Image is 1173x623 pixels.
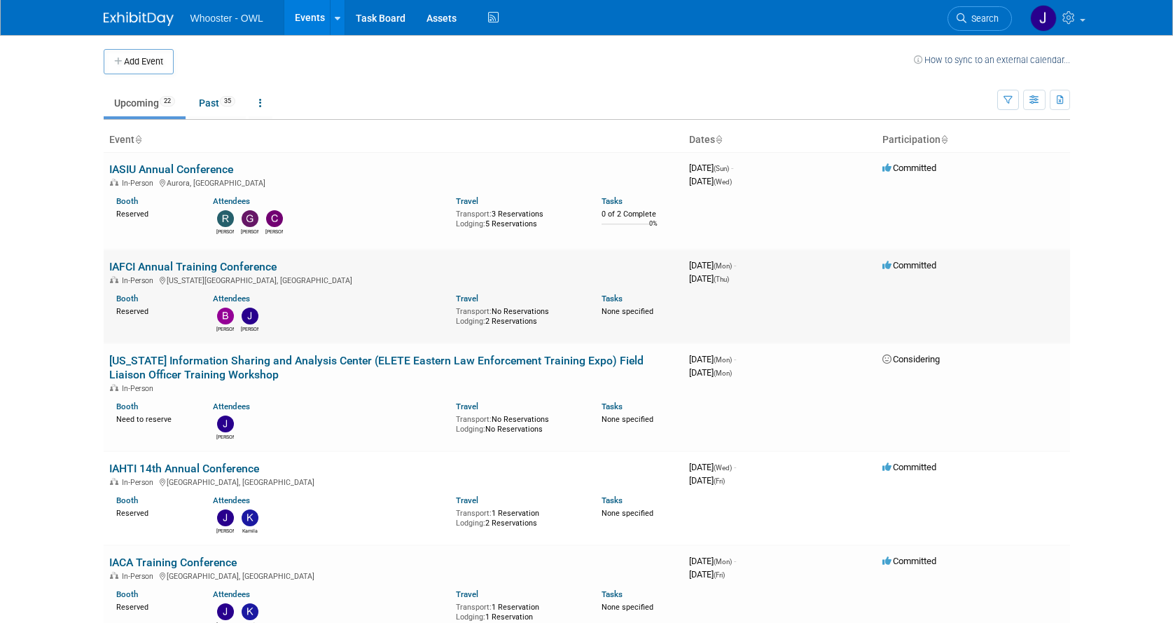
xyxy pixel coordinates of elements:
img: Blake Stilwell [217,308,234,324]
img: Kamila Castaneda [242,509,258,526]
span: - [731,163,733,173]
img: Clare Louise Southcombe [266,210,283,227]
span: None specified [602,509,653,518]
div: Need to reserve [116,412,193,425]
span: (Wed) [714,464,732,472]
img: Richard Spradley [217,210,234,227]
a: Tasks [602,294,623,303]
a: IAHTI 14th Annual Conference [109,462,259,475]
div: Julia Haber [216,432,234,441]
span: Lodging: [456,219,485,228]
div: John Holsinger [241,324,258,333]
span: Lodging: [456,425,485,434]
a: Travel [456,402,478,411]
span: (Mon) [714,262,732,270]
a: Tasks [602,495,623,505]
a: Attendees [213,196,250,206]
img: In-Person Event [110,384,118,391]
span: Search [966,13,999,24]
div: 3 Reservations 5 Reservations [456,207,581,228]
span: (Sun) [714,165,729,172]
a: Travel [456,495,478,505]
td: 0% [649,220,658,239]
span: [DATE] [689,273,729,284]
span: Transport: [456,603,492,612]
a: Booth [116,402,138,411]
span: 35 [220,96,235,107]
div: Richard Spradley [216,227,234,235]
a: Tasks [602,402,623,411]
img: In-Person Event [110,276,118,283]
span: None specified [602,307,653,316]
div: Blake Stilwell [216,324,234,333]
span: In-Person [122,478,158,487]
div: Julia Haber [216,526,234,535]
span: Transport: [456,307,492,316]
img: Kamila Castaneda [242,603,258,620]
img: ExhibitDay [104,12,174,26]
span: Committed [882,163,936,173]
a: Tasks [602,196,623,206]
a: IAFCI Annual Training Conference [109,260,277,273]
div: No Reservations No Reservations [456,412,581,434]
img: Julia Haber [217,603,234,620]
span: [DATE] [689,556,736,566]
a: Sort by Start Date [715,134,722,145]
div: No Reservations 2 Reservations [456,304,581,326]
span: Lodging: [456,519,485,528]
span: [DATE] [689,354,736,364]
span: Lodging: [456,612,485,622]
div: [GEOGRAPHIC_DATA], [GEOGRAPHIC_DATA] [109,570,678,581]
img: Julia Haber [217,509,234,526]
a: Booth [116,589,138,599]
a: Attendees [213,495,250,505]
span: Considering [882,354,940,364]
span: (Wed) [714,178,732,186]
span: (Fri) [714,477,725,485]
span: - [734,462,736,472]
a: Upcoming22 [104,90,186,116]
span: (Mon) [714,558,732,566]
button: Add Event [104,49,174,74]
div: Clare Louise Southcombe [265,227,283,235]
span: In-Person [122,276,158,285]
img: John Holsinger [1030,5,1057,32]
span: In-Person [122,572,158,581]
div: Reserved [116,600,193,612]
span: None specified [602,415,653,424]
div: 1 Reservation 2 Reservations [456,506,581,528]
div: 1 Reservation 1 Reservation [456,600,581,622]
span: (Mon) [714,369,732,377]
img: Gary LaFond [242,210,258,227]
a: Travel [456,589,478,599]
span: Transport: [456,210,492,219]
img: Julia Haber [217,416,234,432]
span: 22 [160,96,175,107]
span: [DATE] [689,462,736,472]
div: [GEOGRAPHIC_DATA], [GEOGRAPHIC_DATA] [109,476,678,487]
div: Reserved [116,506,193,519]
a: Booth [116,196,138,206]
span: Transport: [456,509,492,518]
span: Committed [882,462,936,472]
div: Gary LaFond [241,227,258,235]
div: Kamila Castaneda [241,526,258,535]
a: Attendees [213,402,250,411]
a: IASIU Annual Conference [109,163,233,176]
div: [US_STATE][GEOGRAPHIC_DATA], [GEOGRAPHIC_DATA] [109,274,678,285]
a: IACA Training Conference [109,556,237,569]
img: In-Person Event [110,478,118,485]
span: (Fri) [714,571,725,579]
a: Search [948,6,1012,31]
div: Aurora, [GEOGRAPHIC_DATA] [109,177,678,188]
span: [DATE] [689,260,736,271]
div: Reserved [116,304,193,317]
span: - [734,354,736,364]
span: [DATE] [689,176,732,186]
span: In-Person [122,179,158,188]
th: Participation [877,128,1070,152]
a: Attendees [213,589,250,599]
a: Travel [456,196,478,206]
a: Tasks [602,589,623,599]
div: Reserved [116,207,193,219]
